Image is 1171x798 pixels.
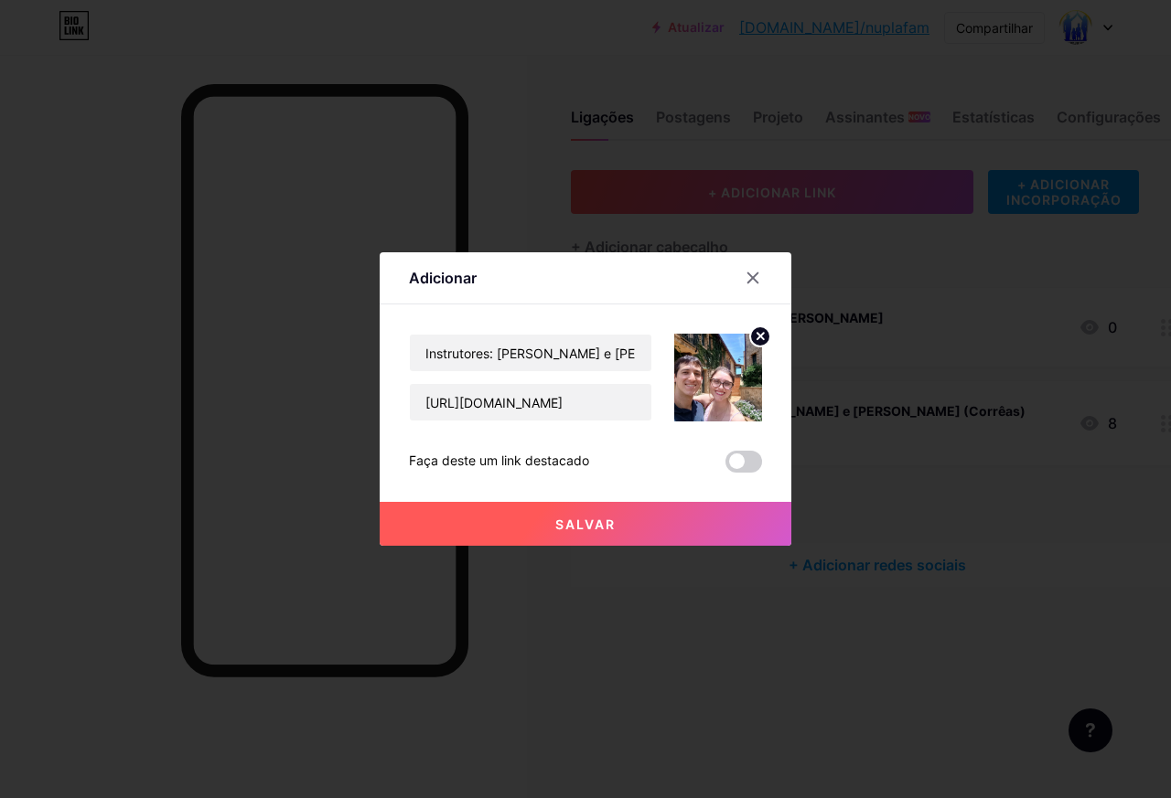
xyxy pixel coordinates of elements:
font: Adicionar [409,269,477,287]
input: URL [410,384,651,420]
input: Título [410,335,651,371]
button: Salvar [380,502,791,546]
img: link_miniatura [674,334,762,421]
font: Salvar [555,516,616,532]
font: Faça deste um link destacado [409,452,589,468]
